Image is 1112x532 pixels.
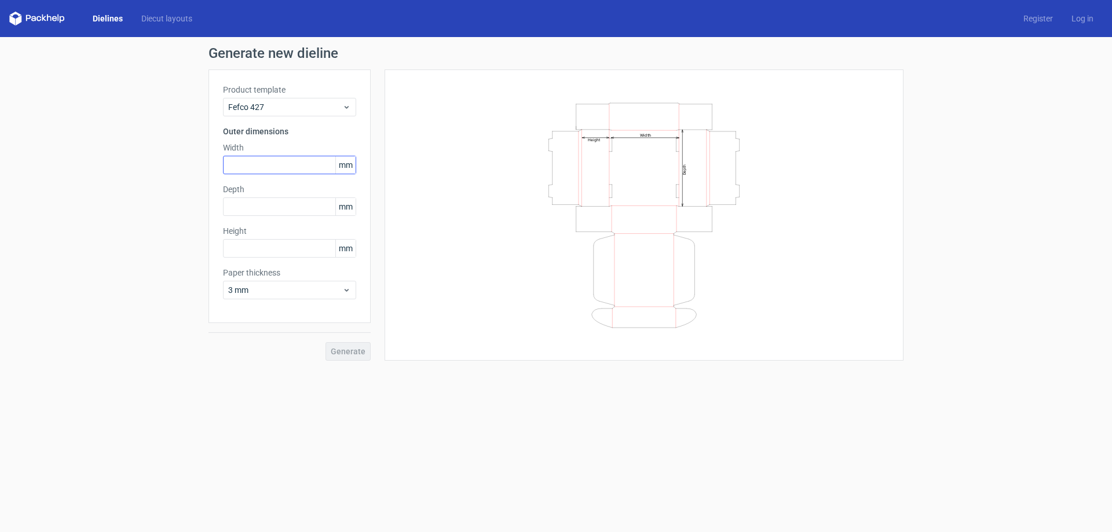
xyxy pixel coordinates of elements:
[640,132,651,137] text: Width
[335,156,356,174] span: mm
[228,284,342,296] span: 3 mm
[223,142,356,153] label: Width
[1062,13,1103,24] a: Log in
[83,13,132,24] a: Dielines
[588,137,600,142] text: Height
[335,198,356,215] span: mm
[682,164,687,174] text: Depth
[228,101,342,113] span: Fefco 427
[223,225,356,237] label: Height
[223,267,356,278] label: Paper thickness
[209,46,904,60] h1: Generate new dieline
[223,84,356,96] label: Product template
[223,126,356,137] h3: Outer dimensions
[335,240,356,257] span: mm
[223,184,356,195] label: Depth
[132,13,202,24] a: Diecut layouts
[1014,13,1062,24] a: Register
